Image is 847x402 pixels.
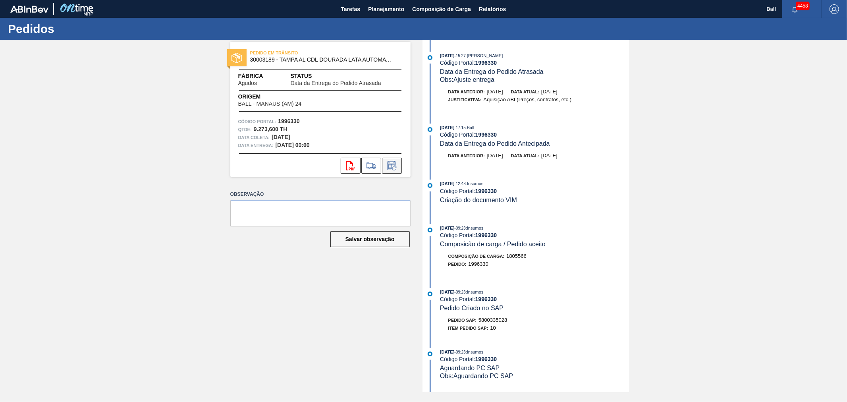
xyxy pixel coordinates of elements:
[440,305,504,311] span: Pedido Criado no SAP
[440,140,550,147] span: Data da Entrega do Pedido Antecipada
[475,60,497,66] strong: 1996330
[272,134,290,140] strong: [DATE]
[440,241,546,247] span: Composicão de carga / Pedido aceito
[478,317,507,323] span: 5800335028
[466,226,484,230] span: : Insumos
[276,142,310,148] strong: [DATE] 00:00
[440,53,454,58] span: [DATE]
[455,182,466,186] span: - 12:48
[448,89,485,94] span: Data anterior:
[238,118,276,126] span: Código Portal:
[428,292,432,296] img: atual
[341,158,361,174] div: Abrir arquivo PDF
[440,232,629,238] div: Código Portal:
[361,158,381,174] div: Ir para Composição de Carga
[428,127,432,132] img: atual
[8,24,149,33] h1: Pedidos
[796,2,810,10] span: 4458
[506,253,527,259] span: 1805566
[455,350,466,354] span: - 09:23
[440,356,629,362] div: Código Portal:
[382,158,402,174] div: Informar alteração no pedido
[232,53,242,63] img: status
[291,72,403,80] span: Status
[440,350,454,354] span: [DATE]
[238,72,282,80] span: Fábrica
[487,153,503,158] span: [DATE]
[448,318,477,323] span: Pedido SAP:
[330,231,410,247] button: Salvar observação
[475,296,497,302] strong: 1996330
[10,6,48,13] img: TNhmsLtSVTkK8tSr43FrP2fwEKptu5GPRR3wAAAABJRU5ErkJggg==
[412,4,471,14] span: Composição de Carga
[440,181,454,186] span: [DATE]
[428,352,432,356] img: atual
[466,53,503,58] span: : [PERSON_NAME]
[541,153,558,158] span: [DATE]
[440,296,629,302] div: Código Portal:
[368,4,404,14] span: Planejamento
[448,262,467,267] span: Pedido :
[466,181,484,186] span: : Insumos
[483,97,571,102] span: Aquisição ABI (Preços, contratos, etc.)
[278,118,300,124] strong: 1996330
[511,153,539,158] span: Data atual:
[468,261,488,267] span: 1996330
[238,93,324,101] span: Origem
[466,290,484,294] span: : Insumos
[428,183,432,188] img: atual
[466,125,474,130] span: : Ball
[475,356,497,362] strong: 1996330
[428,228,432,232] img: atual
[440,290,454,294] span: [DATE]
[250,57,394,63] span: 30003189 - TAMPA AL CDL DOURADA LATA AUTOMATICA
[830,4,839,14] img: Logout
[238,141,274,149] span: Data entrega:
[475,188,497,194] strong: 1996330
[440,365,500,371] span: Aguardando PC SAP
[440,373,513,379] span: Obs: Aguardando PC SAP
[782,4,808,15] button: Notificações
[440,197,517,203] span: Criação do documento VIM
[440,131,629,138] div: Código Portal:
[475,232,497,238] strong: 1996330
[448,153,485,158] span: Data anterior:
[466,350,484,354] span: : Insumos
[440,125,454,130] span: [DATE]
[475,131,497,138] strong: 1996330
[448,254,505,259] span: Composição de Carga :
[448,97,482,102] span: Justificativa:
[455,126,466,130] span: - 17:15
[455,226,466,230] span: - 09:23
[440,188,629,194] div: Código Portal:
[230,189,411,200] label: Observação
[250,49,361,57] span: PEDIDO EM TRÂNSITO
[238,80,257,86] span: Agudos
[455,290,466,294] span: - 09:23
[440,76,494,83] span: Obs: Ajuste entrega
[541,89,558,95] span: [DATE]
[428,55,432,60] img: atual
[254,126,287,132] strong: 9.273,600 TH
[455,54,466,58] span: - 15:27
[490,325,496,331] span: 10
[448,326,488,330] span: Item pedido SAP:
[291,80,381,86] span: Data da Entrega do Pedido Atrasada
[440,60,629,66] div: Código Portal:
[238,126,252,133] span: Qtde :
[479,4,506,14] span: Relatórios
[487,89,503,95] span: [DATE]
[511,89,539,94] span: Data atual:
[238,101,302,107] span: BALL - MANAUS (AM) 24
[341,4,360,14] span: Tarefas
[238,133,270,141] span: Data coleta:
[440,226,454,230] span: [DATE]
[440,68,544,75] span: Data da Entrega do Pedido Atrasada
